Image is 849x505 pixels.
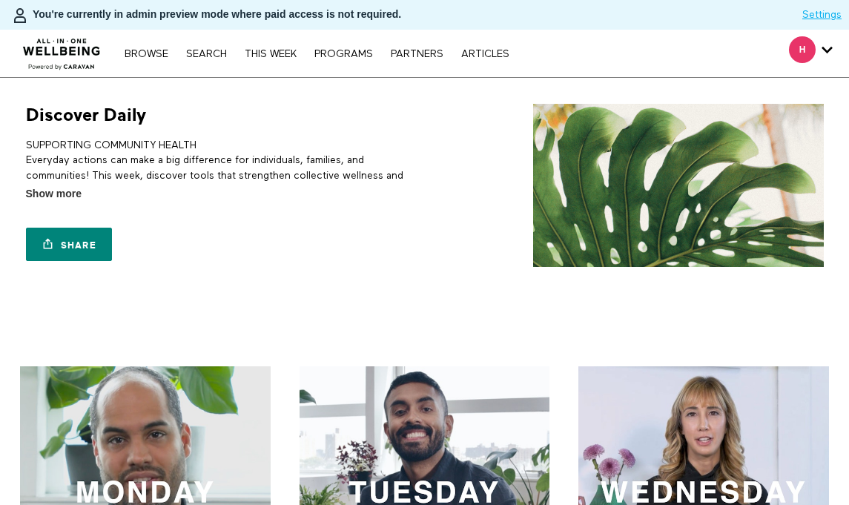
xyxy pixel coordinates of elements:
a: Browse [117,49,176,59]
a: Share [26,228,112,261]
a: Search [179,49,234,59]
nav: Primary [117,46,516,61]
h1: Discover Daily [26,104,146,127]
span: Show more [26,186,82,202]
a: PROGRAMS [307,49,380,59]
a: ARTICLES [454,49,517,59]
a: PARTNERS [383,49,451,59]
img: person-bdfc0eaa9744423c596e6e1c01710c89950b1dff7c83b5d61d716cfd8139584f.svg [11,7,29,24]
a: Settings [802,7,842,22]
div: Secondary [778,30,844,77]
img: CARAVAN [17,27,107,72]
img: Discover Daily [533,104,823,267]
a: THIS WEEK [237,49,304,59]
p: SUPPORTING COMMUNITY HEALTH Everyday actions can make a big difference for individuals, families,... [26,138,420,198]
